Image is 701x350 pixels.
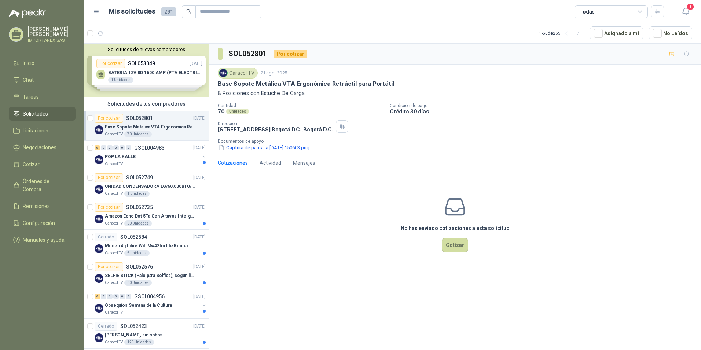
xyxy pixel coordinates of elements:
[95,143,207,167] a: 6 0 0 0 0 0 GSOL004983[DATE] Company LogoPOP LA KALLECaracol TV
[101,294,106,299] div: 0
[105,153,136,160] p: POP LA KALLE
[84,111,209,141] a: Por cotizarSOL052801[DATE] Company LogoBase Sopote Metálica VTA Ergonómica Retráctil para Portáti...
[105,339,123,345] p: Caracol TV
[9,9,46,18] img: Logo peakr
[23,127,50,135] span: Licitaciones
[95,233,117,241] div: Cerrado
[84,170,209,200] a: Por cotizarSOL052749[DATE] Company LogoUNIDAD CONDENSADORA LG/60,000BTU/220V/R410A: ICaracol TV1 ...
[134,294,165,299] p: GSOL004956
[124,131,152,137] div: 70 Unidades
[105,280,123,286] p: Caracol TV
[84,319,209,349] a: CerradoSOL052423[DATE] Company Logo[PERSON_NAME], sin sobreCaracol TV125 Unidades
[579,8,595,16] div: Todas
[124,280,152,286] div: 60 Unidades
[218,80,394,88] p: Base Sopote Metálica VTA Ergonómica Retráctil para Portátil
[105,272,196,279] p: SELFIE STICK (Palo para Selfies), segun link adjunto
[126,294,131,299] div: 0
[9,174,76,196] a: Órdenes de Compra
[126,205,153,210] p: SOL052735
[105,220,123,226] p: Caracol TV
[218,126,333,132] p: [STREET_ADDRESS] Bogotá D.C. , Bogotá D.C.
[105,191,123,197] p: Caracol TV
[23,59,34,67] span: Inicio
[95,125,103,134] img: Company Logo
[105,131,123,137] p: Caracol TV
[95,304,103,313] img: Company Logo
[218,89,692,97] p: 8 Posiciones con Estuche De Carga
[186,9,191,14] span: search
[193,293,206,300] p: [DATE]
[193,234,206,241] p: [DATE]
[120,294,125,299] div: 0
[126,175,153,180] p: SOL052749
[219,69,227,77] img: Company Logo
[193,204,206,211] p: [DATE]
[95,322,117,331] div: Cerrado
[442,238,468,252] button: Cotizar
[260,159,281,167] div: Actividad
[113,294,119,299] div: 0
[95,262,123,271] div: Por cotizar
[28,26,76,37] p: [PERSON_NAME] [PERSON_NAME]
[193,263,206,270] p: [DATE]
[218,68,258,79] div: Caracol TV
[9,90,76,104] a: Tareas
[23,219,55,227] span: Configuración
[23,76,34,84] span: Chat
[9,157,76,171] a: Cotizar
[105,161,123,167] p: Caracol TV
[218,121,333,126] p: Dirección
[193,145,206,152] p: [DATE]
[124,250,150,256] div: 5 Unidades
[590,26,643,40] button: Asignado a mi
[274,50,307,58] div: Por cotizar
[95,114,123,123] div: Por cotizar
[134,145,165,150] p: GSOL004983
[105,183,196,190] p: UNIDAD CONDENSADORA LG/60,000BTU/220V/R410A: I
[105,243,196,249] p: Moden 4g Libre Wifi Mw43tm Lte Router Móvil Internet 5ghz
[261,70,287,77] p: 21 ago, 2025
[23,202,50,210] span: Remisiones
[23,177,69,193] span: Órdenes de Compra
[113,145,119,150] div: 0
[9,56,76,70] a: Inicio
[105,124,196,131] p: Base Sopote Metálica VTA Ergonómica Retráctil para Portátil
[124,220,152,226] div: 60 Unidades
[105,302,172,309] p: Obsequios Semana de la Cultura
[120,234,147,240] p: SOL052584
[120,145,125,150] div: 0
[9,216,76,230] a: Configuración
[105,213,196,220] p: Amazon Echo Dot 5Ta Gen Altavoz Inteligente Alexa Azul
[84,259,209,289] a: Por cotizarSOL052576[DATE] Company LogoSELFIE STICK (Palo para Selfies), segun link adjuntoCaraco...
[23,93,39,101] span: Tareas
[9,233,76,247] a: Manuales y ayuda
[95,173,123,182] div: Por cotizar
[95,185,103,194] img: Company Logo
[107,145,113,150] div: 0
[124,339,154,345] div: 125 Unidades
[124,191,150,197] div: 1 Unidades
[679,5,692,18] button: 1
[95,244,103,253] img: Company Logo
[84,97,209,111] div: Solicitudes de tus compradores
[218,139,698,144] p: Documentos de apoyo
[126,145,131,150] div: 0
[105,310,123,316] p: Caracol TV
[218,103,384,108] p: Cantidad
[390,108,698,114] p: Crédito 30 días
[105,250,123,256] p: Caracol TV
[9,73,76,87] a: Chat
[686,3,694,10] span: 1
[218,144,310,152] button: Captura de pantalla [DATE] 150603.png
[87,47,206,52] button: Solicitudes de nuevos compradores
[95,333,103,342] img: Company Logo
[23,143,56,152] span: Negociaciones
[23,110,48,118] span: Solicitudes
[107,294,113,299] div: 0
[649,26,692,40] button: No Leídos
[95,155,103,164] img: Company Logo
[95,215,103,223] img: Company Logo
[23,236,65,244] span: Manuales y ayuda
[95,203,123,212] div: Por cotizar
[539,28,584,39] div: 1 - 50 de 255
